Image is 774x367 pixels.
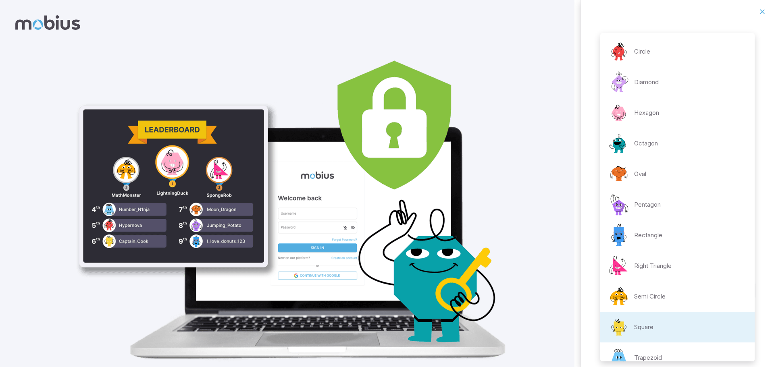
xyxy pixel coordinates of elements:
p: Octagon [634,139,658,148]
p: Rectangle [634,231,662,240]
p: Hexagon [634,108,659,117]
p: Trapezoid [634,353,662,362]
p: Semi Circle [634,292,666,301]
p: Pentagon [634,200,661,209]
p: Diamond [634,78,659,87]
img: pentagon.svg [607,193,631,217]
p: Square [634,323,653,332]
p: Oval [634,170,646,178]
img: diamond.svg [607,70,631,94]
p: Circle [634,47,650,56]
img: square.svg [607,315,631,339]
img: right-triangle.svg [607,254,631,278]
p: Right Triangle [634,261,672,270]
img: semi-circle.svg [607,284,631,309]
img: oval.svg [607,162,631,186]
img: octagon.svg [607,131,631,156]
img: rectangle.svg [607,223,631,247]
img: circle.svg [607,39,631,64]
img: hexagon.svg [607,101,631,125]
